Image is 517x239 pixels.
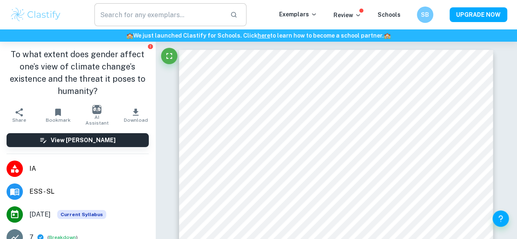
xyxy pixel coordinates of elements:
[378,11,401,18] a: Schools
[57,210,106,219] div: This exemplar is based on the current syllabus. Feel free to refer to it for inspiration/ideas wh...
[78,104,116,127] button: AI Assistant
[450,7,507,22] button: UPGRADE NOW
[10,7,62,23] img: Clastify logo
[148,43,154,49] button: Report issue
[2,31,515,40] h6: We just launched Clastify for Schools. Click to learn how to become a school partner.
[126,32,133,39] span: 🏫
[46,117,71,123] span: Bookmark
[29,187,149,197] span: ESS - SL
[384,32,391,39] span: 🏫
[7,48,149,97] h1: To what extent does gender affect one’s view of climate change’s existence and the threat it pose...
[417,7,433,23] button: SB
[29,210,51,219] span: [DATE]
[92,105,101,114] img: AI Assistant
[333,11,361,20] p: Review
[12,117,26,123] span: Share
[492,210,509,227] button: Help and Feedback
[116,104,155,127] button: Download
[83,114,112,126] span: AI Assistant
[29,164,149,174] span: IA
[57,210,106,219] span: Current Syllabus
[51,136,116,145] h6: View [PERSON_NAME]
[161,48,177,64] button: Fullscreen
[94,3,224,26] input: Search for any exemplars...
[257,32,270,39] a: here
[7,133,149,147] button: View [PERSON_NAME]
[124,117,148,123] span: Download
[39,104,78,127] button: Bookmark
[421,10,430,19] h6: SB
[279,10,317,19] p: Exemplars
